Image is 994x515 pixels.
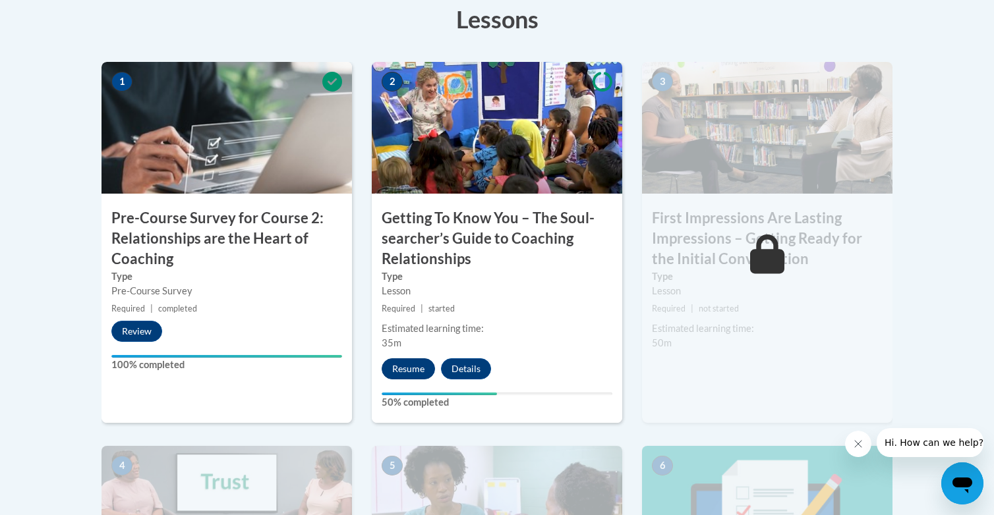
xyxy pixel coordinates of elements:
span: | [150,304,153,313]
img: Course Image [372,62,622,194]
label: 50% completed [382,395,612,410]
iframe: Close message [845,431,871,457]
span: not started [699,304,739,313]
img: Course Image [102,62,352,194]
div: Lesson [382,284,612,298]
span: 50m [652,337,672,348]
span: 35m [382,337,401,348]
label: Type [382,269,612,284]
div: Your progress [382,393,497,395]
iframe: Message from company [877,428,983,457]
div: Pre-Course Survey [111,284,342,298]
h3: First Impressions Are Lasting Impressions – Getting Ready for the Initial Conversation [642,208,892,269]
button: Review [111,321,162,342]
div: Lesson [652,284,883,298]
img: Course Image [642,62,892,194]
span: 3 [652,72,673,92]
h3: Getting To Know You – The Soul-searcher’s Guide to Coaching Relationships [372,208,622,269]
div: Your progress [111,355,342,358]
span: | [421,304,423,313]
label: 100% completed [111,358,342,372]
span: 2 [382,72,403,92]
span: Required [111,304,145,313]
span: completed [158,304,197,313]
span: started [428,304,455,313]
span: 1 [111,72,132,92]
span: 4 [111,456,132,475]
iframe: Button to launch messaging window [941,462,983,504]
h3: Pre-Course Survey for Course 2: Relationships are the Heart of Coaching [102,208,352,269]
h3: Lessons [102,3,892,36]
button: Resume [382,358,435,379]
span: Required [382,304,415,313]
div: Estimated learning time: [382,321,612,336]
label: Type [111,269,342,284]
label: Type [652,269,883,284]
span: 6 [652,456,673,475]
button: Details [441,358,491,379]
div: Estimated learning time: [652,321,883,336]
span: | [691,304,693,313]
span: Required [652,304,686,313]
span: 5 [382,456,403,475]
